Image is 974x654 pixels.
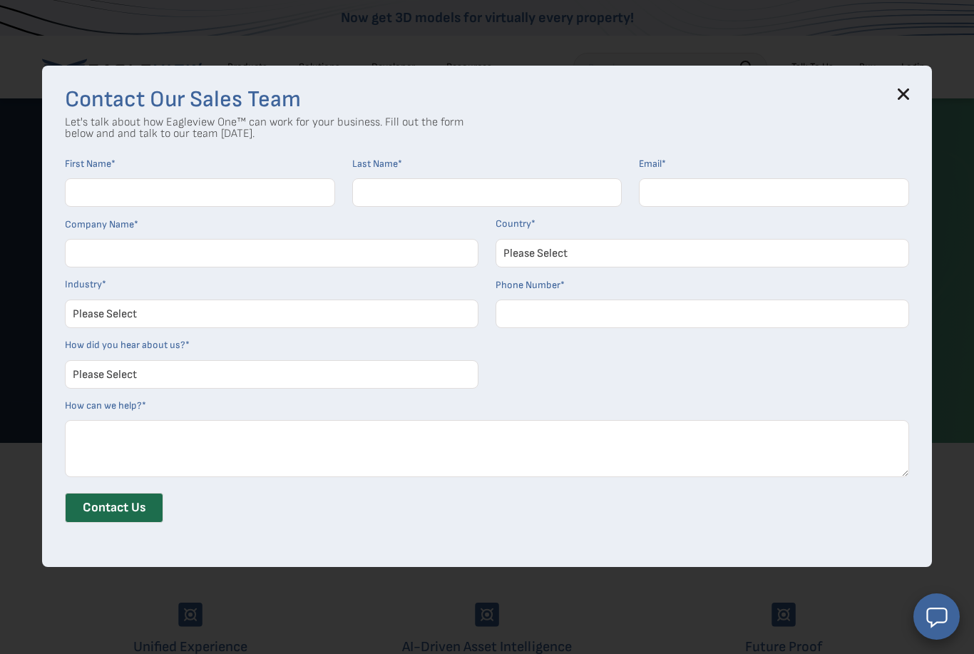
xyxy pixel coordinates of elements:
[352,158,398,170] span: Last Name
[65,117,464,140] p: Let's talk about how Eagleview One™ can work for your business. Fill out the form below and and t...
[65,158,111,170] span: First Name
[639,158,662,170] span: Email
[65,88,909,111] h3: Contact Our Sales Team
[65,399,142,412] span: How can we help?
[496,279,560,291] span: Phone Number
[65,493,163,523] input: Contact Us
[496,218,531,230] span: Country
[65,339,185,351] span: How did you hear about us?
[65,218,134,230] span: Company Name
[913,593,960,640] button: Open chat window
[65,278,102,290] span: Industry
